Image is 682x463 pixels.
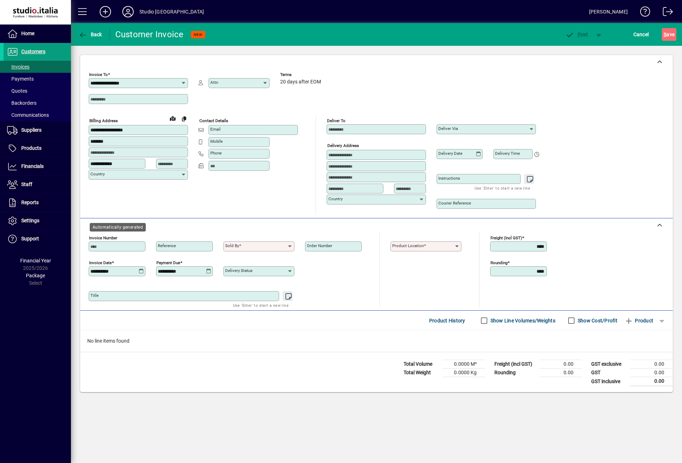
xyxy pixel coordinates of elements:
label: Show Cost/Profit [576,317,617,324]
mat-label: Country [328,196,343,201]
mat-label: Attn [210,80,218,85]
a: Home [4,25,71,43]
span: 20 days after EOM [280,79,321,85]
span: Backorders [7,100,37,106]
span: S [664,32,666,37]
mat-label: Deliver To [327,118,345,123]
div: Studio [GEOGRAPHIC_DATA] [139,6,204,17]
td: Rounding [491,369,539,377]
a: Reports [4,194,71,212]
a: Products [4,140,71,157]
a: Invoices [4,61,71,73]
a: Backorders [4,97,71,109]
td: 0.00 [539,360,582,369]
mat-hint: Use 'Enter' to start a new line [233,301,289,309]
span: Products [21,145,41,151]
label: Show Line Volumes/Weights [489,317,555,324]
span: Customers [21,49,45,54]
button: Copy to Delivery address [178,113,190,124]
span: Quotes [7,88,27,94]
mat-label: Product location [392,243,424,248]
a: Staff [4,176,71,194]
a: Financials [4,158,71,175]
div: Automatically generated [90,223,146,231]
span: Home [21,31,34,36]
td: 0.00 [630,377,673,386]
td: Total Weight [400,369,443,377]
div: Customer Invoice [115,29,184,40]
button: Product History [426,314,468,327]
span: Suppliers [21,127,41,133]
mat-label: Invoice number [89,235,117,240]
a: Quotes [4,85,71,97]
mat-label: Deliver via [438,126,458,131]
a: View on map [167,113,178,124]
span: Back [78,32,102,37]
a: Knowledge Base [635,1,650,24]
span: Reports [21,200,39,205]
button: Product [621,314,657,327]
mat-label: Courier Reference [438,201,471,206]
div: [PERSON_NAME] [589,6,628,17]
span: Product [625,315,653,326]
button: Save [662,28,676,41]
mat-label: Delivery date [438,151,462,156]
mat-label: Email [210,127,221,132]
mat-label: Mobile [210,139,223,144]
td: 0.0000 M³ [443,360,485,369]
button: Add [94,5,117,18]
td: 0.00 [630,369,673,377]
td: GST [588,369,630,377]
td: Freight (incl GST) [491,360,539,369]
td: 0.00 [630,360,673,369]
button: Post [562,28,592,41]
mat-label: Instructions [438,176,460,181]
span: P [578,32,581,37]
td: GST inclusive [588,377,630,386]
mat-label: Rounding [490,260,508,265]
td: GST exclusive [588,360,630,369]
mat-label: Title [90,293,99,298]
td: Total Volume [400,360,443,369]
button: Profile [117,5,139,18]
span: Payments [7,76,34,82]
span: Cancel [633,29,649,40]
span: Package [26,273,45,278]
td: 0.00 [539,369,582,377]
a: Payments [4,73,71,85]
mat-label: Invoice date [89,260,112,265]
span: ost [565,32,588,37]
span: ave [664,29,675,40]
span: Financial Year [20,258,51,263]
span: Product History [429,315,465,326]
span: Invoices [7,64,29,70]
mat-label: Freight (incl GST) [490,235,522,240]
a: Communications [4,109,71,121]
span: Support [21,236,39,241]
span: NEW [194,32,203,37]
button: Back [77,28,104,41]
mat-hint: Use 'Enter' to start a new line [475,184,530,192]
mat-label: Invoice To [89,72,108,77]
span: Staff [21,181,32,187]
mat-label: Delivery time [495,151,520,156]
td: 0.0000 Kg [443,369,485,377]
a: Suppliers [4,121,71,139]
mat-label: Sold by [225,243,239,248]
span: Settings [21,218,39,223]
app-page-header-button: Back [71,28,110,41]
a: Settings [4,212,71,230]
mat-label: Country [90,171,105,176]
div: No line items found [80,330,673,352]
a: Logout [658,1,673,24]
mat-label: Order number [307,243,332,248]
span: Terms [280,72,323,77]
a: Support [4,230,71,248]
button: Cancel [632,28,651,41]
mat-label: Phone [210,151,222,156]
mat-label: Reference [158,243,176,248]
mat-label: Delivery status [225,268,253,273]
span: Communications [7,112,49,118]
mat-label: Payment due [156,260,180,265]
span: Financials [21,163,44,169]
